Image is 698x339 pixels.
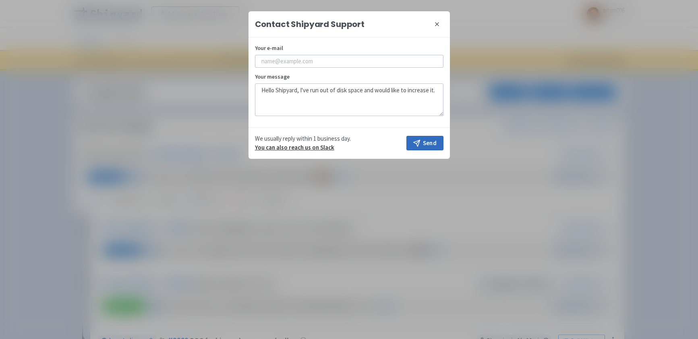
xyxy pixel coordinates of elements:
[255,83,443,116] textarea: Hello Shipyard, I've run out of disk space and would like to increase it.
[255,20,365,29] div: Contact Shipyard Support
[406,136,443,150] button: Send
[255,134,351,152] div: We usually reply within 1 business day.
[255,73,443,81] label: Your message
[255,44,443,52] label: Your e-mail
[255,55,443,68] input: name@example.com
[431,18,443,31] button: close
[255,144,334,151] a: You can also reach us on Slack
